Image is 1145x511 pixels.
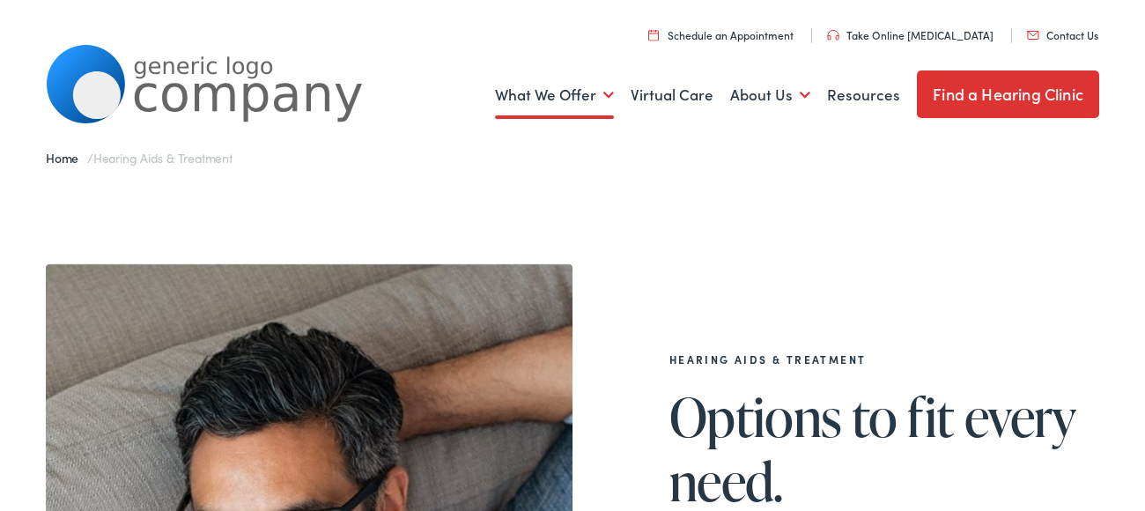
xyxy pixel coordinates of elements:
a: Find a Hearing Clinic [917,70,1099,118]
a: Home [46,149,87,167]
a: What We Offer [495,63,614,128]
a: Contact Us [1027,27,1098,42]
span: every [964,388,1076,446]
span: / [46,149,233,167]
span: to [852,388,898,446]
img: utility icon [827,30,839,41]
span: fit [907,388,954,446]
span: need. [669,452,783,510]
a: Take Online [MEDICAL_DATA] [827,27,994,42]
img: utility icon [1027,31,1039,40]
a: About Us [730,63,810,128]
a: Resources [827,63,900,128]
span: Options [669,388,842,446]
img: utility icon [648,29,659,41]
span: Hearing Aids & Treatment [93,149,233,167]
a: Schedule an Appointment [648,27,794,42]
a: Virtual Care [631,63,713,128]
h2: Hearing Aids & Treatment [669,353,1092,366]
